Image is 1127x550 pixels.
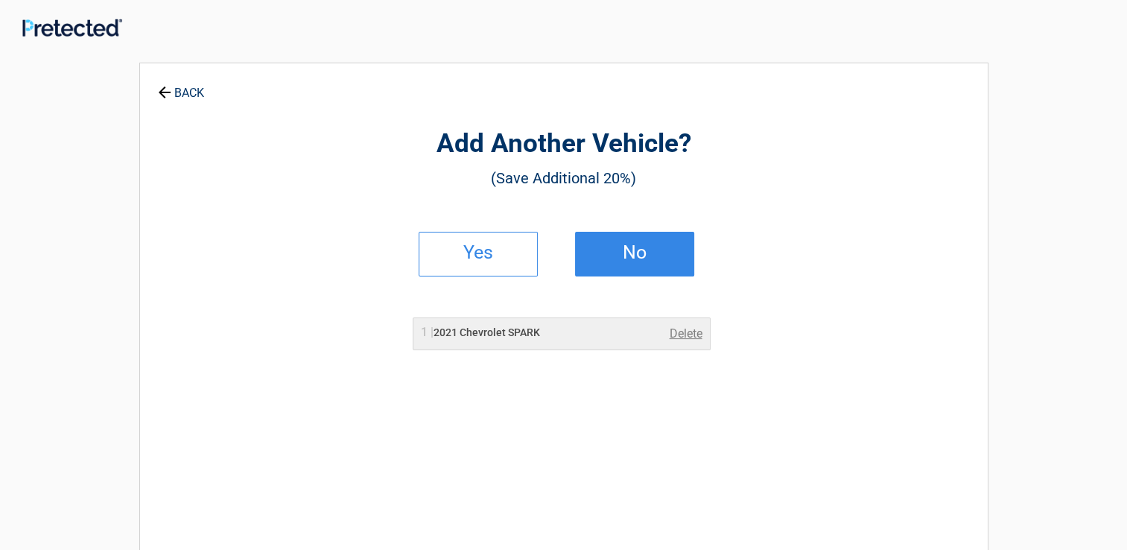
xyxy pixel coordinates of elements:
a: BACK [155,73,207,99]
h3: (Save Additional 20%) [222,165,906,191]
a: Delete [670,325,702,343]
h2: Yes [434,247,522,258]
h2: No [591,247,679,258]
span: 1 | [421,325,434,339]
h2: Add Another Vehicle? [222,127,906,162]
h2: 2021 Chevrolet SPARK [421,325,540,341]
img: Main Logo [22,19,122,37]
